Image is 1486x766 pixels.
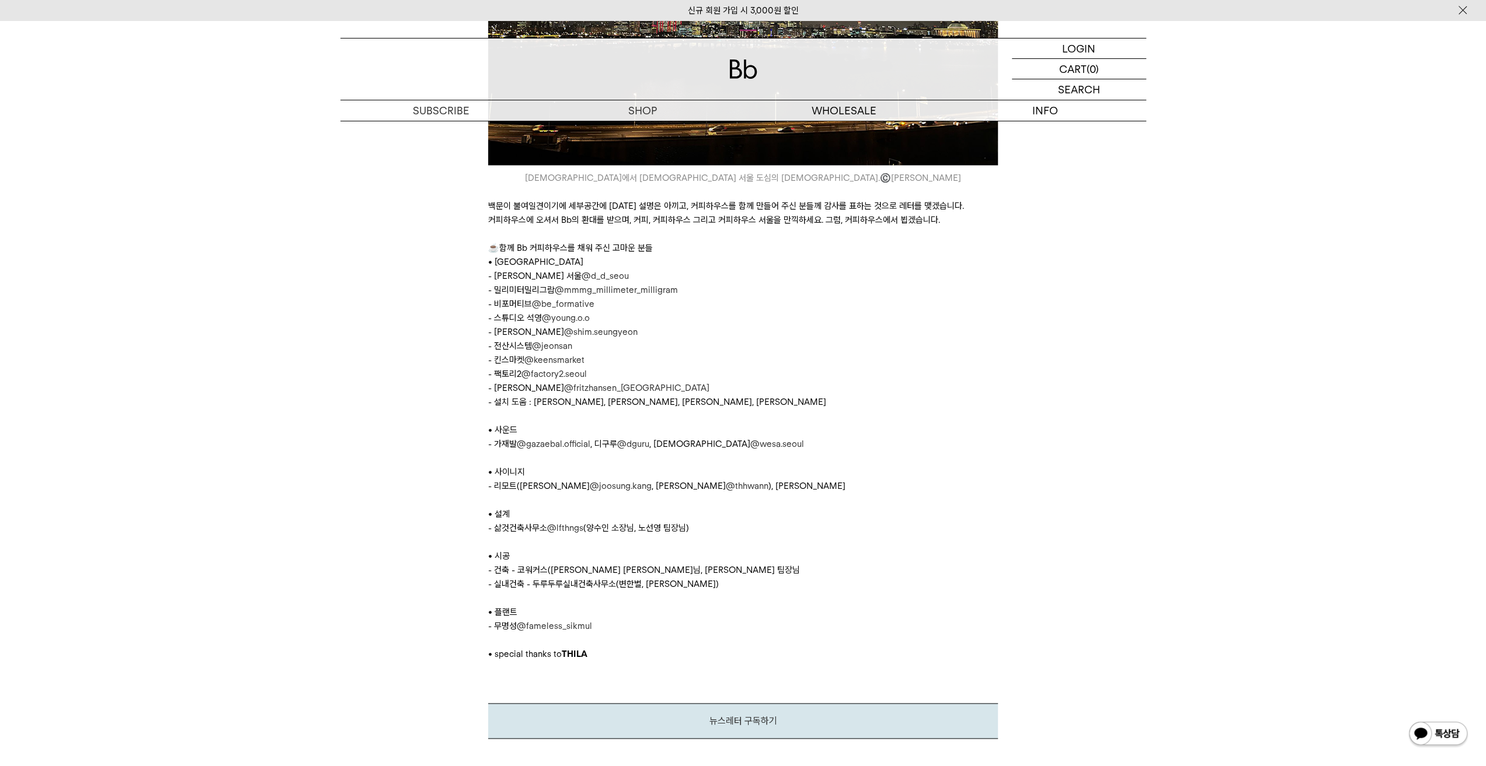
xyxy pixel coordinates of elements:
[517,621,592,631] a: @fameless_sikmul
[488,647,998,661] p: • special thanks to
[743,100,945,121] p: WHOLESALE
[488,381,998,395] p: - [PERSON_NAME]
[488,619,998,633] p: - 무명성
[542,313,590,323] a: @young.o.o
[488,423,998,437] p: • 사운드
[750,439,804,449] a: @wesa.seoul
[488,465,998,479] p: • 사이니지
[488,171,998,185] i: [DEMOGRAPHIC_DATA]에서 [DEMOGRAPHIC_DATA] 서울 도심의 [DEMOGRAPHIC_DATA]. [PERSON_NAME]
[880,173,891,183] span: ©️
[564,383,709,393] a: @fritzhansen_[GEOGRAPHIC_DATA]
[1012,59,1146,79] a: CART (0)
[1012,39,1146,59] a: LOGIN
[488,437,998,451] p: - 가재발 , 디구루 , [DEMOGRAPHIC_DATA]
[488,507,998,521] p: • 설계
[582,271,629,281] a: @d_d_seou
[488,297,998,311] p: - 비포머티브
[488,339,998,353] p: - 전산시스템
[532,341,572,351] a: @jeonsan
[945,100,1146,121] p: INFO
[532,299,594,309] a: @be_formative
[488,325,998,339] p: - [PERSON_NAME]
[488,577,998,591] p: - 실내건축 - 두루두루실내건축사무소(변한별, [PERSON_NAME])
[488,283,998,297] p: - 밀리미터밀리그람
[1058,79,1100,100] p: SEARCH
[562,649,587,659] strong: THILA
[1062,39,1095,58] p: LOGIN
[1408,720,1468,748] img: 카카오톡 채널 1:1 채팅 버튼
[524,355,584,365] a: @keensmarket
[488,605,998,619] p: • 플랜트
[555,285,678,295] a: @mmmg_millimeter_milligram
[1059,59,1087,79] p: CART
[340,100,542,121] a: SUBSCRIBE
[488,311,998,325] p: - 스튜디오 석영
[617,439,649,449] a: @dguru
[1087,59,1099,79] p: (0)
[488,563,998,577] p: - 건축 - 코워커스([PERSON_NAME] [PERSON_NAME]님, [PERSON_NAME] 팀장님
[547,523,583,533] a: @lfthngs
[542,100,743,121] a: SHOP
[726,481,768,491] a: @thhwann
[488,269,998,283] p: - [PERSON_NAME] 서울
[590,481,652,491] a: @joosung.kang
[729,60,757,79] img: 로고
[488,255,998,269] p: • [GEOGRAPHIC_DATA]
[488,353,998,367] p: - 킨스마켓
[488,367,998,381] p: - 팩토리2
[521,369,587,379] a: @factory2.seoul
[488,395,998,409] p: - 설치 도움 : [PERSON_NAME], [PERSON_NAME], [PERSON_NAME], [PERSON_NAME]
[517,439,590,449] a: @gazaebal.official
[488,549,998,563] p: • 시공
[488,241,998,255] p: ☕함께 Bb 커피하우스를 채워 주신 고마운 분들
[709,715,777,726] a: 뉴스레터 구독하기
[488,479,998,493] p: - 리모트([PERSON_NAME] , [PERSON_NAME] ), [PERSON_NAME]
[488,199,998,227] p: 백문이 불여일견이기에 세부공간에 [DATE] 설명은 아끼고, 커피하우스를 함께 만들어 주신 분들께 감사를 표하는 것으로 레터를 맺겠습니다. 커피하우스에 오셔서 Bb의 환대를 ...
[488,521,998,535] p: - 삶것건축사무소 (양수인 소장님, 노선영 팀장님)
[564,327,638,337] a: @shim.seungyeon
[688,5,799,16] a: 신규 회원 가입 시 3,000원 할인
